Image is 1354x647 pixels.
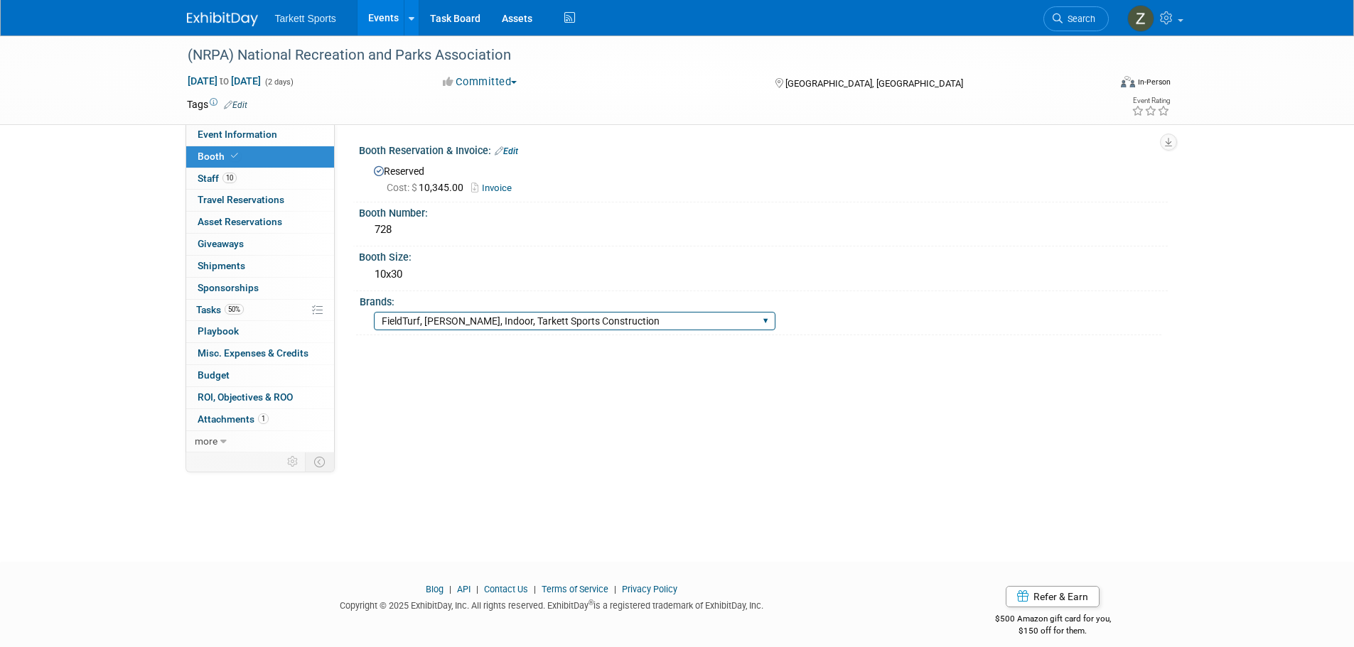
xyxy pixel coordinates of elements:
div: Reserved [370,161,1157,195]
td: Tags [187,97,247,112]
div: Booth Size: [359,246,1168,264]
a: API [457,584,471,594]
span: Asset Reservations [198,216,282,227]
a: Privacy Policy [622,584,677,594]
a: Misc. Expenses & Credits [186,343,334,364]
a: more [186,431,334,452]
td: Toggle Event Tabs [305,452,334,471]
span: 10,345.00 [387,182,469,193]
span: [GEOGRAPHIC_DATA], [GEOGRAPHIC_DATA] [785,78,963,89]
a: Giveaways [186,234,334,255]
span: Tarkett Sports [275,13,336,24]
span: Shipments [198,260,245,271]
a: Shipments [186,256,334,277]
a: Event Information [186,124,334,146]
span: 1 [258,413,269,424]
div: (NRPA) National Recreation and Parks Association [183,43,1087,68]
div: $500 Amazon gift card for you, [938,604,1168,636]
a: Playbook [186,321,334,342]
span: Staff [198,173,237,184]
span: | [473,584,482,594]
a: Refer & Earn [1006,586,1100,607]
span: Search [1063,13,1095,24]
span: Giveaways [198,238,244,249]
a: Budget [186,365,334,386]
span: Budget [198,369,230,381]
span: | [611,584,620,594]
div: $150 off for them. [938,625,1168,637]
div: Booth Number: [359,202,1168,220]
span: (2 days) [264,77,294,87]
a: Booth [186,146,334,168]
a: Contact Us [484,584,528,594]
span: Event Information [198,129,277,140]
span: Cost: $ [387,182,419,193]
span: Booth [198,151,241,162]
img: ExhibitDay [187,12,258,26]
a: ROI, Objectives & ROO [186,387,334,408]
span: Sponsorships [198,282,259,293]
span: Misc. Expenses & Credits [198,347,308,359]
span: to [217,75,231,87]
div: Booth Reservation & Invoice: [359,140,1168,158]
span: 10 [222,173,237,183]
a: Edit [224,100,247,110]
div: In-Person [1137,77,1171,87]
span: Tasks [196,304,244,315]
a: Tasks50% [186,300,334,321]
span: [DATE] [DATE] [187,75,262,87]
div: Copyright © 2025 ExhibitDay, Inc. All rights reserved. ExhibitDay is a registered trademark of Ex... [187,596,918,612]
sup: ® [589,599,593,607]
a: Invoice [471,183,519,193]
span: ROI, Objectives & ROO [198,391,293,403]
a: Asset Reservations [186,212,334,233]
a: Search [1043,6,1109,31]
td: Personalize Event Tab Strip [281,452,306,471]
a: Attachments1 [186,409,334,430]
img: Zak Sigler [1127,5,1154,32]
span: | [530,584,539,594]
span: Attachments [198,413,269,425]
div: 728 [370,219,1157,241]
button: Committed [438,75,522,89]
span: more [195,435,217,447]
i: Booth reservation complete [231,152,238,160]
div: Event Format [1025,74,1171,95]
span: | [446,584,455,594]
a: Edit [495,146,518,156]
div: Brands: [360,291,1161,309]
a: Terms of Service [542,584,608,594]
a: Travel Reservations [186,190,334,211]
a: Sponsorships [186,278,334,299]
a: Blog [426,584,444,594]
span: Travel Reservations [198,194,284,205]
div: Event Rating [1132,97,1170,104]
div: 10x30 [370,263,1157,286]
a: Staff10 [186,168,334,190]
span: Playbook [198,325,239,337]
span: 50% [225,304,244,315]
img: Format-Inperson.png [1121,76,1135,87]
